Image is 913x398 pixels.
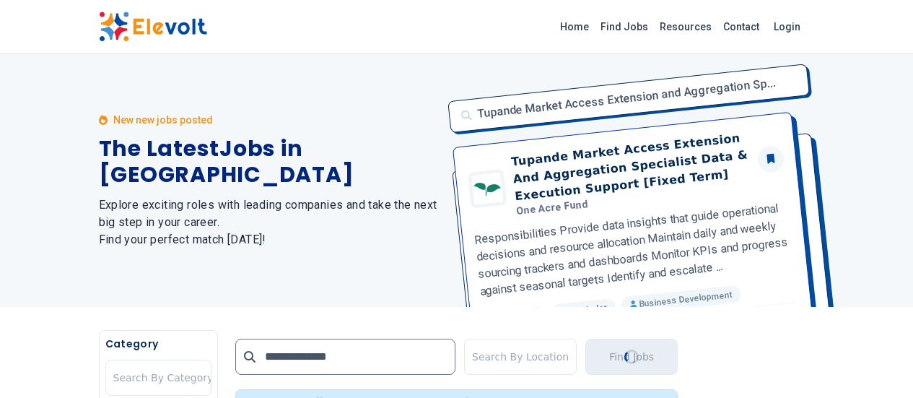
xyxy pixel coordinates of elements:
[99,12,207,42] img: Elevolt
[717,15,765,38] a: Contact
[654,15,717,38] a: Resources
[99,196,440,248] h2: Explore exciting roles with leading companies and take the next big step in your career. Find you...
[585,339,678,375] button: Find JobsLoading...
[624,349,639,365] div: Loading...
[595,15,654,38] a: Find Jobs
[765,12,809,41] a: Login
[105,337,211,351] h5: Category
[99,136,440,188] h1: The Latest Jobs in [GEOGRAPHIC_DATA]
[554,15,595,38] a: Home
[113,113,213,127] p: New new jobs posted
